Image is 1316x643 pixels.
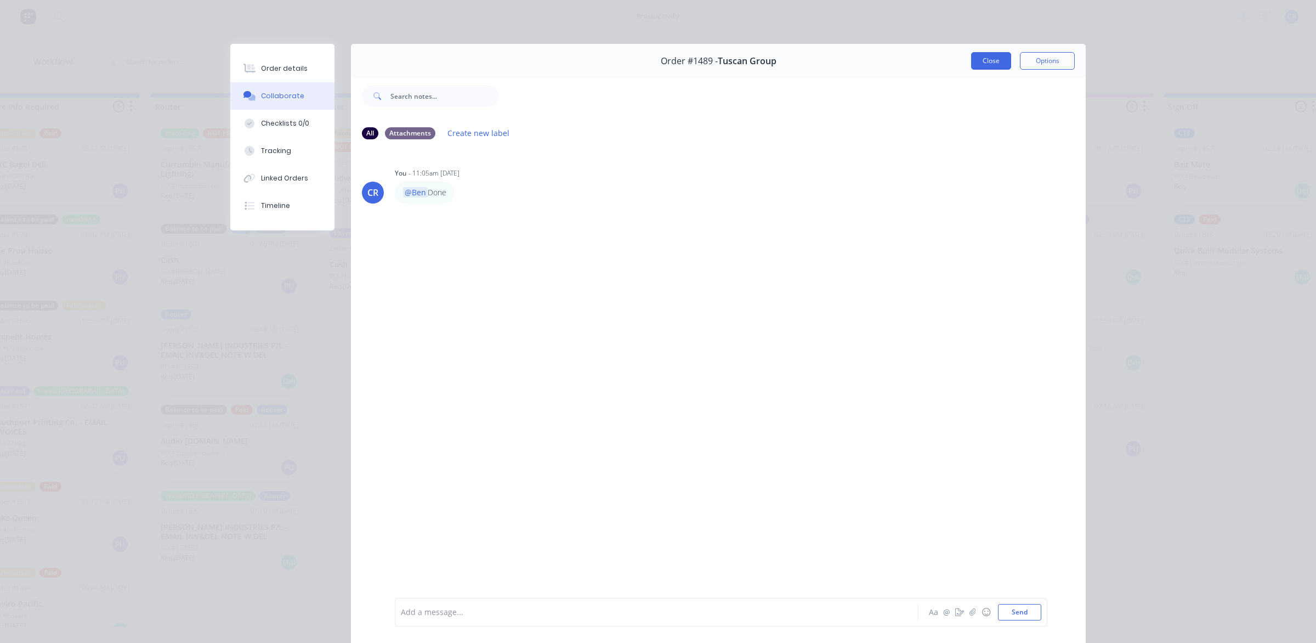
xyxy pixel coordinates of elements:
[261,201,290,211] div: Timeline
[403,187,446,198] p: Done
[403,187,428,198] span: @Ben
[367,186,378,199] div: CR
[362,127,378,139] div: All
[230,137,334,165] button: Tracking
[261,146,291,156] div: Tracking
[718,56,776,66] span: Tuscan Group
[230,165,334,192] button: Linked Orders
[230,55,334,82] button: Order details
[971,52,1011,70] button: Close
[661,56,718,66] span: Order #1489 -
[261,64,308,74] div: Order details
[979,606,992,619] button: ☺
[230,82,334,110] button: Collaborate
[261,173,308,183] div: Linked Orders
[230,192,334,219] button: Timeline
[442,126,515,140] button: Create new label
[409,168,460,178] div: - 11:05am [DATE]
[230,110,334,137] button: Checklists 0/0
[261,91,304,101] div: Collaborate
[1020,52,1075,70] button: Options
[998,604,1041,621] button: Send
[390,85,499,107] input: Search notes...
[927,606,940,619] button: Aa
[395,168,406,178] div: You
[940,606,953,619] button: @
[261,119,309,128] div: Checklists 0/0
[385,127,435,139] div: Attachments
